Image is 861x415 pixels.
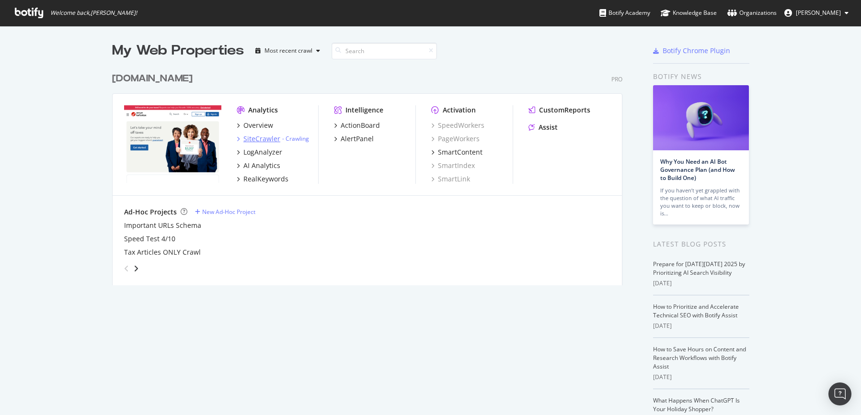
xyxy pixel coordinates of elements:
[828,382,851,405] div: Open Intercom Messenger
[443,105,476,115] div: Activation
[237,134,309,144] a: SiteCrawler- Crawling
[611,75,622,83] div: Pro
[528,123,558,132] a: Assist
[237,147,282,157] a: LogAnalyzer
[539,105,590,115] div: CustomReports
[112,72,196,86] a: [DOMAIN_NAME]
[124,207,177,217] div: Ad-Hoc Projects
[252,43,324,58] button: Most recent crawl
[796,9,841,17] span: Brad Haws
[345,105,383,115] div: Intelligence
[341,134,374,144] div: AlertPanel
[660,187,742,217] div: If you haven’t yet grappled with the question of what AI traffic you want to keep or block, now is…
[653,303,739,319] a: How to Prioritize and Accelerate Technical SEO with Botify Assist
[431,121,484,130] a: SpeedWorkers
[282,135,309,143] div: -
[431,161,475,170] a: SmartIndex
[243,134,280,144] div: SiteCrawler
[431,174,470,184] a: SmartLink
[124,105,221,183] img: turbotax.intuit.com
[431,147,482,157] a: SmartContent
[334,134,374,144] a: AlertPanel
[243,161,280,170] div: AI Analytics
[237,121,273,130] a: Overview
[237,161,280,170] a: AI Analytics
[653,345,746,370] a: How to Save Hours on Content and Research Workflows with Botify Assist
[248,105,278,115] div: Analytics
[243,147,282,157] div: LogAnalyzer
[599,8,650,18] div: Botify Academy
[112,72,193,86] div: [DOMAIN_NAME]
[332,43,437,59] input: Search
[286,135,309,143] a: Crawling
[653,322,749,330] div: [DATE]
[653,239,749,249] div: Latest Blog Posts
[653,260,745,277] a: Prepare for [DATE][DATE] 2025 by Prioritizing AI Search Visibility
[264,48,312,54] div: Most recent crawl
[112,41,244,60] div: My Web Properties
[124,234,175,244] a: Speed Test 4/10
[243,174,288,184] div: RealKeywords
[727,8,777,18] div: Organizations
[663,46,730,56] div: Botify Chrome Plugin
[653,396,740,413] a: What Happens When ChatGPT Is Your Holiday Shopper?
[195,208,255,216] a: New Ad-Hoc Project
[653,85,749,150] img: Why You Need an AI Bot Governance Plan (and How to Build One)
[124,247,201,257] a: Tax Articles ONLY Crawl
[438,147,482,157] div: SmartContent
[112,60,630,285] div: grid
[243,121,273,130] div: Overview
[660,157,735,182] a: Why You Need an AI Bot Governance Plan (and How to Build One)
[653,71,749,82] div: Botify news
[124,221,201,230] a: Important URLs Schema
[653,373,749,381] div: [DATE]
[777,5,856,21] button: [PERSON_NAME]
[202,208,255,216] div: New Ad-Hoc Project
[341,121,380,130] div: ActionBoard
[120,261,133,276] div: angle-left
[431,134,480,144] a: PageWorkers
[133,264,139,273] div: angle-right
[237,174,288,184] a: RealKeywords
[50,9,137,17] span: Welcome back, [PERSON_NAME] !
[334,121,380,130] a: ActionBoard
[653,46,730,56] a: Botify Chrome Plugin
[539,123,558,132] div: Assist
[653,279,749,288] div: [DATE]
[528,105,590,115] a: CustomReports
[661,8,717,18] div: Knowledge Base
